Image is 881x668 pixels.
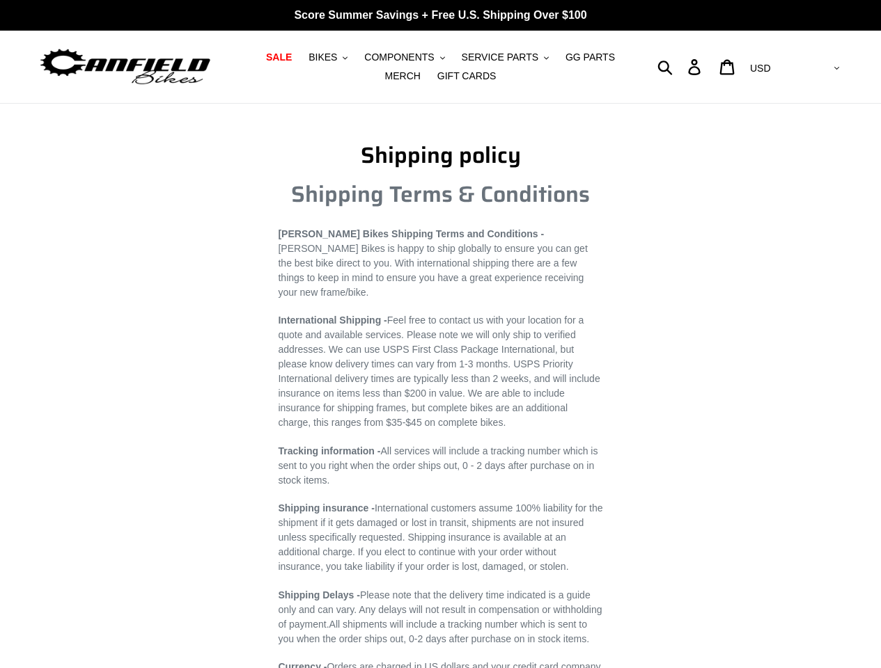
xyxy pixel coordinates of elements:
span: Feel free to contact us with your location for a quote and available services. Please note we wil... [278,315,600,428]
strong: Shipping Delays - [278,589,359,601]
a: GIFT CARDS [430,67,504,86]
strong: International Shipping - [278,315,387,326]
span: GIFT CARDS [437,70,497,82]
span: SERVICE PARTS [462,51,538,63]
a: MERCH [378,67,428,86]
p: [PERSON_NAME] Bikes is happy to ship globally to ensure you can get the best bike direct to you. ... [278,227,602,300]
p: All shipments will include a tracking number which is sent to you when the order ships out, 0-2 d... [278,588,602,646]
a: SALE [259,48,299,67]
span: MERCH [385,70,421,82]
button: BIKES [302,48,354,67]
span: GG PARTS [566,51,615,63]
h1: Shipping Terms & Conditions [278,181,602,207]
span: BIKES [309,51,337,63]
strong: [PERSON_NAME] Bikes Shipping Terms and Conditions - [278,228,544,239]
span: International customers assume 100% liability for the shipment if it gets damaged or lost in tran... [278,502,602,572]
img: Canfield Bikes [38,45,212,89]
button: SERVICE PARTS [455,48,556,67]
button: COMPONENTS [357,48,451,67]
span: COMPONENTS [364,51,434,63]
span: Please note that the delivery time indicated is a guide only and can vary. Any delays will not re... [278,589,602,630]
span: SALE [266,51,292,63]
strong: Tracking information - [278,445,380,456]
span: All services will include a tracking number which is sent to you right when the order ships out, ... [278,445,598,486]
strong: Shipping insurance - [278,502,374,514]
a: GG PARTS [559,48,622,67]
h1: Shipping policy [278,142,602,168]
